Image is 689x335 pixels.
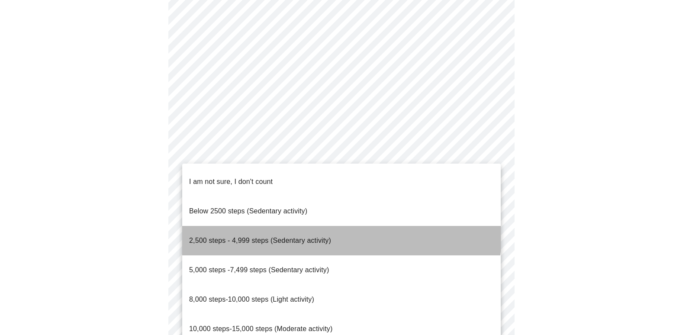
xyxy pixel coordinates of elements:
span: 2,500 steps - 4,999 steps (Sedentary activity) [189,237,331,244]
span: 8,000 steps-10,000 steps (Light activity) [189,296,314,303]
span: 5,000 steps -7,499 steps (Sedentary activity) [189,266,329,274]
span: Below 2500 steps (Sedentary activity) [189,207,307,215]
span: 10,000 steps-15,000 steps (Moderate activity) [189,325,332,332]
span: I am not sure, I don't count [189,178,273,185]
